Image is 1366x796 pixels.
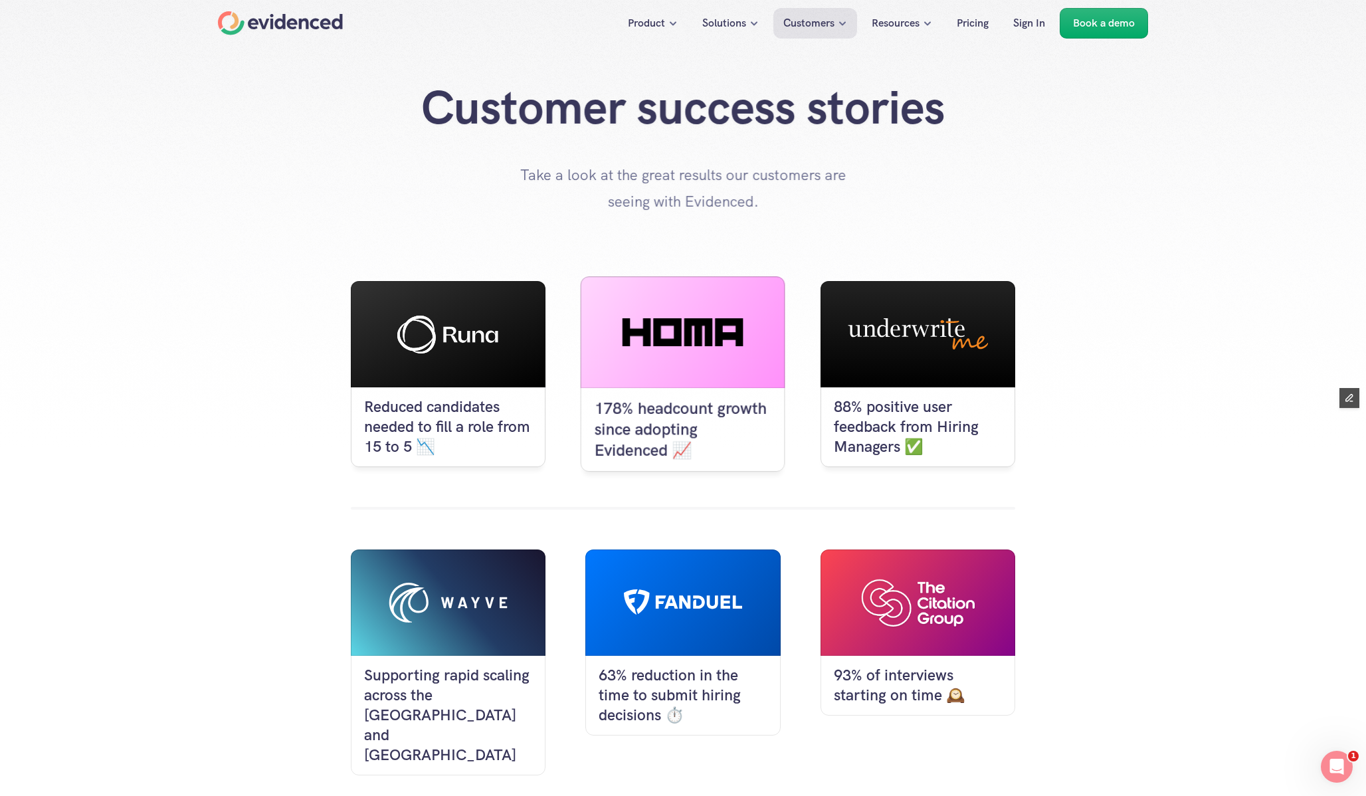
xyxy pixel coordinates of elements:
a: 88% positive user feedback from Hiring Managers ✅ [821,281,1015,467]
p: Take a look at the great results our customers are seeing with Evidenced. [517,162,849,215]
a: Supporting rapid scaling across the [GEOGRAPHIC_DATA] and [GEOGRAPHIC_DATA] [351,549,545,775]
p: 93% of interviews starting on time 🕰️ [834,666,1002,706]
p: Customers [783,15,834,32]
p: Reduced candidates needed to fill a role from 15 to 5 📉 [364,397,532,457]
a: Reduced candidates needed to fill a role from 15 to 5 📉 [351,281,545,467]
h1: Customer success stories [417,80,949,136]
p: 178% headcount growth since adopting Evidenced 📈 [595,399,771,461]
a: 178% headcount growth since adopting Evidenced 📈 [581,276,785,472]
span: 1 [1348,751,1359,761]
p: Pricing [957,15,989,32]
p: Resources [872,15,920,32]
iframe: Intercom live chat [1321,751,1353,783]
a: Sign In [1003,8,1055,39]
a: Book a demo [1060,8,1148,39]
button: Edit Framer Content [1339,388,1359,408]
p: Product [628,15,665,32]
a: Home [218,11,343,35]
p: 88% positive user feedback from Hiring Managers ✅ [834,397,1002,457]
p: Sign In [1013,15,1045,32]
p: 63% reduction in the time to submit hiring decisions ⏱️ [599,666,767,726]
a: Pricing [947,8,999,39]
p: Supporting rapid scaling across the [GEOGRAPHIC_DATA] and [GEOGRAPHIC_DATA] [364,666,532,765]
p: Solutions [702,15,746,32]
p: Book a demo [1073,15,1135,32]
